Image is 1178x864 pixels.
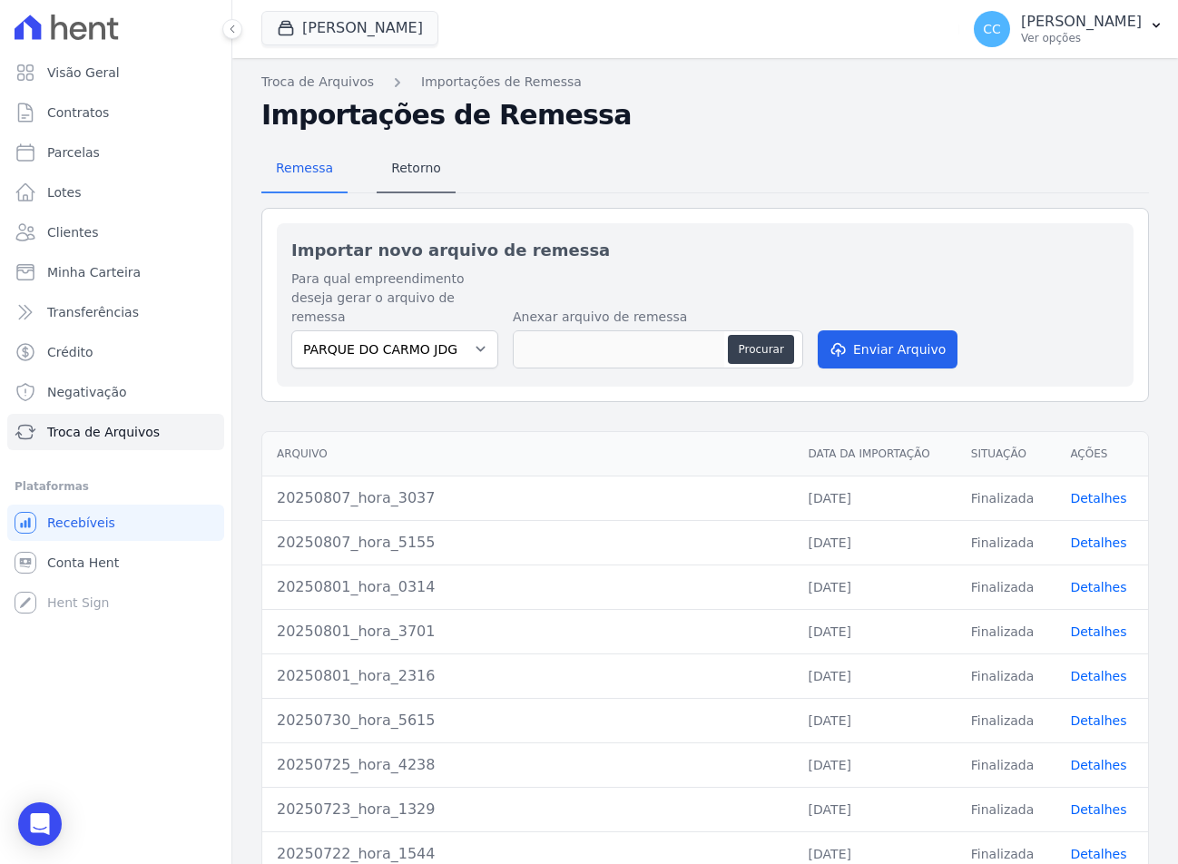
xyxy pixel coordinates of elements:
a: Negativação [7,374,224,410]
a: Detalhes [1070,713,1126,728]
th: Arquivo [262,432,794,476]
a: Detalhes [1070,847,1126,861]
a: Detalhes [1070,802,1126,817]
td: [DATE] [794,520,957,565]
button: Enviar Arquivo [818,330,957,368]
td: [DATE] [794,476,957,520]
a: Retorno [377,146,456,193]
span: Lotes [47,183,82,201]
a: Remessa [261,146,348,193]
a: Troca de Arquivos [7,414,224,450]
p: Ver opções [1021,31,1142,45]
span: Recebíveis [47,514,115,532]
p: [PERSON_NAME] [1021,13,1142,31]
td: Finalizada [957,476,1056,520]
a: Troca de Arquivos [261,73,374,92]
a: Detalhes [1070,624,1126,639]
button: Procurar [728,335,793,364]
label: Para qual empreendimento deseja gerar o arquivo de remessa [291,270,498,327]
td: Finalizada [957,787,1056,831]
nav: Breadcrumb [261,73,1149,92]
span: Transferências [47,303,139,321]
td: Finalizada [957,609,1056,653]
a: Importações de Remessa [421,73,582,92]
td: Finalizada [957,653,1056,698]
a: Visão Geral [7,54,224,91]
span: Parcelas [47,143,100,162]
th: Situação [957,432,1056,476]
a: Minha Carteira [7,254,224,290]
div: 20250801_hora_3701 [277,621,780,643]
span: Remessa [265,150,344,186]
span: Contratos [47,103,109,122]
td: Finalizada [957,742,1056,787]
a: Crédito [7,334,224,370]
td: [DATE] [794,565,957,609]
td: [DATE] [794,609,957,653]
th: Data da Importação [794,432,957,476]
a: Clientes [7,214,224,250]
td: Finalizada [957,698,1056,742]
h2: Importações de Remessa [261,99,1149,132]
div: 20250723_hora_1329 [277,799,780,820]
div: 20250801_hora_0314 [277,576,780,598]
span: Crédito [47,343,93,361]
div: Open Intercom Messenger [18,802,62,846]
span: CC [983,23,1001,35]
div: 20250807_hora_5155 [277,532,780,554]
a: Parcelas [7,134,224,171]
td: Finalizada [957,520,1056,565]
div: 20250801_hora_2316 [277,665,780,687]
a: Detalhes [1070,758,1126,772]
h2: Importar novo arquivo de remessa [291,238,1119,262]
td: [DATE] [794,787,957,831]
td: [DATE] [794,742,957,787]
span: Minha Carteira [47,263,141,281]
a: Transferências [7,294,224,330]
a: Detalhes [1070,580,1126,594]
div: 20250807_hora_3037 [277,487,780,509]
span: Conta Hent [47,554,119,572]
a: Contratos [7,94,224,131]
td: [DATE] [794,698,957,742]
span: Retorno [380,150,452,186]
div: 20250725_hora_4238 [277,754,780,776]
td: Finalizada [957,565,1056,609]
span: Negativação [47,383,127,401]
a: Lotes [7,174,224,211]
span: Visão Geral [47,64,120,82]
a: Detalhes [1070,491,1126,506]
th: Ações [1055,432,1148,476]
div: 20250730_hora_5615 [277,710,780,731]
span: Clientes [47,223,98,241]
a: Conta Hent [7,545,224,581]
label: Anexar arquivo de remessa [513,308,803,327]
a: Detalhes [1070,669,1126,683]
td: [DATE] [794,653,957,698]
span: Troca de Arquivos [47,423,160,441]
button: CC [PERSON_NAME] Ver opções [959,4,1178,54]
a: Detalhes [1070,535,1126,550]
button: [PERSON_NAME] [261,11,438,45]
a: Recebíveis [7,505,224,541]
div: Plataformas [15,476,217,497]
